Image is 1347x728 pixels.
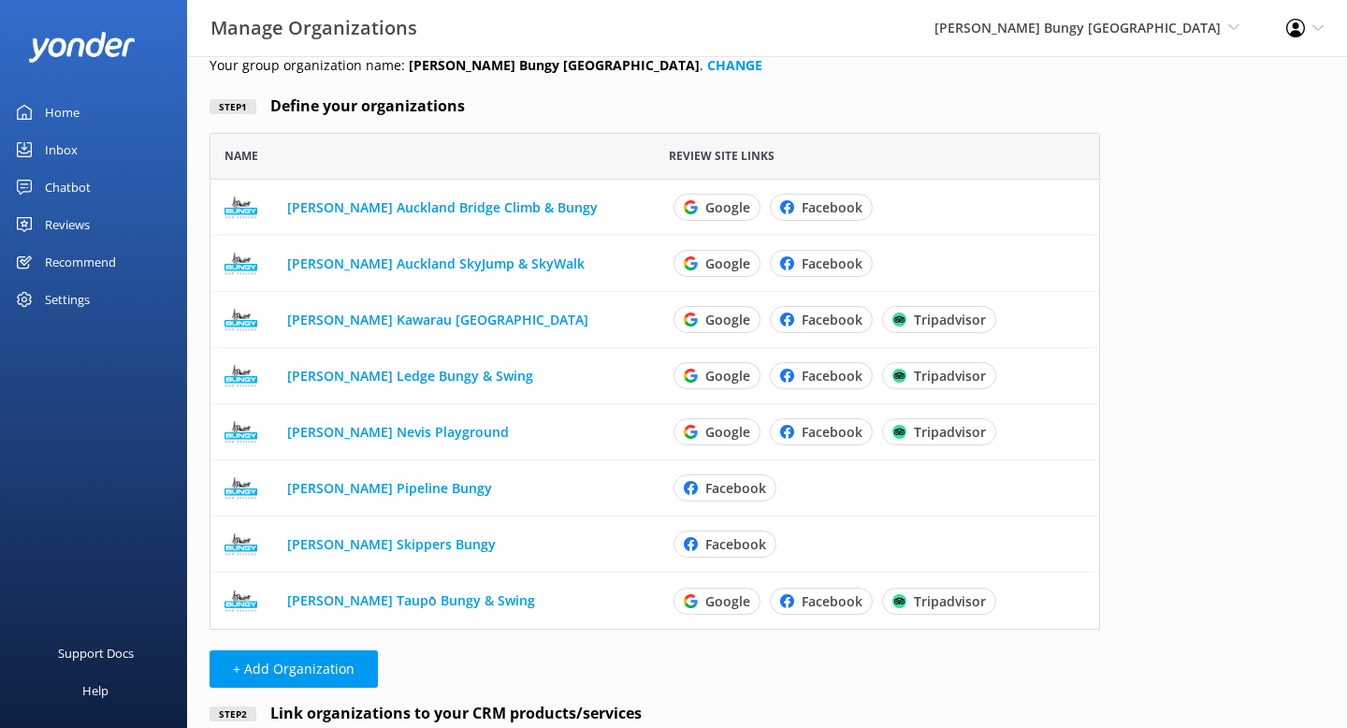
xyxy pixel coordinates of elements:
img: 125-1637547437.png [224,415,257,448]
p: Facebook [802,591,862,609]
a: [PERSON_NAME] Taupō Bungy & Swing [287,591,535,609]
div: Support Docs [58,634,134,672]
p: Facebook [802,311,862,328]
div: row [210,517,1100,573]
img: 125-1637547467.png [224,584,257,617]
button: [PERSON_NAME] Taupō Bungy & Swing [287,594,535,607]
img: 125-1637547446.png [224,472,257,504]
div: row [210,236,1100,292]
p: Facebook [802,367,862,385]
h3: Manage Organizations [210,13,417,43]
p: Google [705,255,750,272]
span: [PERSON_NAME] Bungy [GEOGRAPHIC_DATA] [934,19,1221,36]
p: Google [705,311,750,328]
div: Step 2 [210,706,256,721]
a: [PERSON_NAME] Auckland SkyJump & SkyWalk [287,254,585,271]
p: Google [705,367,750,385]
button: [PERSON_NAME] Nevis Playground [287,425,509,438]
button: [PERSON_NAME] Skippers Bungy [287,537,496,550]
p: Facebook [705,479,766,497]
img: 125-1637547409.png [224,247,257,280]
span: Name [224,147,258,165]
p: Tripadvisor [914,591,986,609]
b: [PERSON_NAME] Bungy [GEOGRAPHIC_DATA] [409,56,700,74]
p: Google [705,423,750,441]
div: Step 1 [210,99,256,114]
a: [PERSON_NAME] Kawarau [GEOGRAPHIC_DATA] [287,310,588,328]
p: Tripadvisor [914,311,986,328]
div: row [210,573,1100,629]
div: Chatbot [45,168,91,206]
a: [PERSON_NAME] Pipeline Bungy [287,478,492,496]
h4: Define your organizations [256,95,465,119]
p: Google [705,591,750,609]
p: Facebook [802,198,862,216]
a: [PERSON_NAME] Skippers Bungy [287,534,496,552]
img: 125-1637547417.png [224,303,257,336]
p: Facebook [802,423,862,441]
div: grid [210,180,1100,629]
img: 125-1637547456.png [224,528,257,561]
div: Inbox [45,131,78,168]
div: row [210,460,1100,517]
h4: Link organizations to your CRM products/services [256,702,642,726]
button: [PERSON_NAME] Pipeline Bungy [287,481,492,494]
img: 125-1637547389.png [224,191,257,224]
img: 125-1637547426.png [224,359,257,392]
button: [PERSON_NAME] Auckland SkyJump & SkyWalk [287,256,585,269]
p: Facebook [802,255,862,272]
button: [PERSON_NAME] Auckland Bridge Climb & Bungy [287,200,598,213]
a: [PERSON_NAME] Auckland Bridge Climb & Bungy [287,197,598,215]
p: Tripadvisor [914,367,986,385]
div: Settings [45,281,90,318]
button: + Add Organization [210,650,378,688]
a: CHANGE [707,56,762,74]
div: Recommend [45,243,116,281]
p: Google [705,198,750,216]
div: row [210,348,1100,404]
div: row [210,180,1100,236]
span: Review site links [669,147,775,165]
p: Facebook [705,535,766,553]
div: Home [45,94,80,131]
div: Reviews [45,206,90,243]
div: row [210,404,1100,460]
p: Tripadvisor [914,423,986,441]
p: Your group organization name: . [210,55,1100,76]
a: [PERSON_NAME] Ledge Bungy & Swing [287,366,533,384]
a: [PERSON_NAME] Nevis Playground [287,422,509,440]
button: [PERSON_NAME] Ledge Bungy & Swing [287,369,533,382]
button: [PERSON_NAME] Kawarau [GEOGRAPHIC_DATA] [287,313,588,326]
div: row [210,292,1100,348]
img: yonder-white-logo.png [28,32,136,63]
div: Help [82,672,109,709]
